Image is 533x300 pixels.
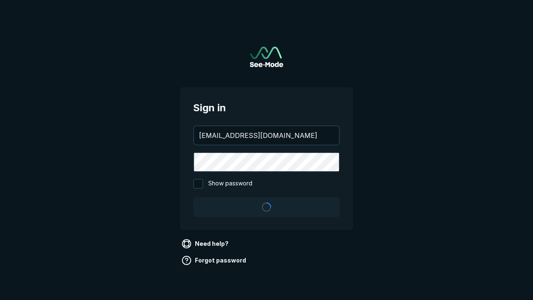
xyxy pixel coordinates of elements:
img: See-Mode Logo [250,47,283,67]
input: your@email.com [194,126,339,145]
span: Show password [208,179,252,189]
a: Forgot password [180,254,249,267]
a: Go to sign in [250,47,283,67]
span: Sign in [193,100,340,115]
a: Need help? [180,237,232,250]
